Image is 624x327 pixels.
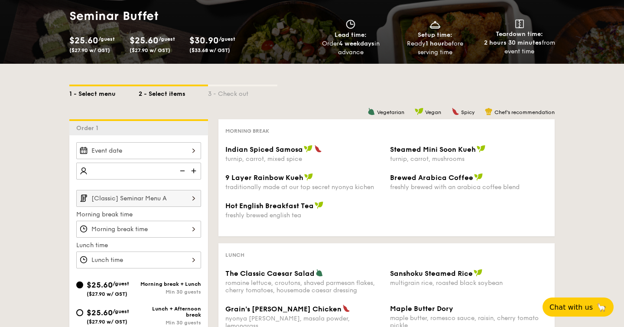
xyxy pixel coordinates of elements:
[390,155,548,163] div: turnip, carrot, mushrooms
[87,280,113,290] span: $25.60
[76,210,201,219] label: Morning break time
[225,128,269,134] span: Morning break
[314,145,322,153] img: icon-spicy.37a8142b.svg
[76,281,83,288] input: $25.60/guest($27.90 w/ GST)Morning break + LunchMin 30 guests
[496,30,543,38] span: Teardown time:
[390,145,476,154] span: Steamed Mini Soon Kueh
[225,212,383,219] div: freshly brewed english tea
[452,108,459,115] img: icon-spicy.37a8142b.svg
[76,309,83,316] input: $25.60/guest($27.90 w/ GST)Lunch + Afternoon breakMin 30 guests
[474,173,483,181] img: icon-vegan.f8ff3823.svg
[76,221,201,238] input: Morning break time
[159,36,175,42] span: /guest
[549,303,593,311] span: Chat with us
[418,31,452,39] span: Setup time:
[367,108,375,115] img: icon-vegetarian.fe4039eb.svg
[225,173,303,182] span: 9 Layer Rainbow Kueh
[76,142,201,159] input: Event date
[477,145,485,153] img: icon-vegan.f8ff3823.svg
[429,20,442,29] img: icon-dish.430c3a2e.svg
[186,190,201,206] img: icon-chevron-right.3c0dfbd6.svg
[304,145,312,153] img: icon-vegan.f8ff3823.svg
[596,302,607,312] span: 🦙
[69,47,110,53] span: ($27.90 w/ GST)
[208,86,277,98] div: 3 - Check out
[76,252,201,268] input: Lunch time
[390,304,453,313] span: Maple Butter Dory
[474,269,482,277] img: icon-vegan.f8ff3823.svg
[390,269,473,278] span: Sanshoku Steamed Rice
[139,281,201,287] div: Morning break + Lunch
[87,319,127,325] span: ($27.90 w/ GST)
[390,279,548,287] div: multigrain rice, roasted black soybean
[485,108,493,115] img: icon-chef-hat.a58ddaea.svg
[304,173,313,181] img: icon-vegan.f8ff3823.svg
[69,86,139,98] div: 1 - Select menu
[377,109,404,115] span: Vegetarian
[390,173,473,182] span: Brewed Arabica Coffee
[225,183,383,191] div: traditionally made at our top secret nyonya kichen
[390,183,548,191] div: freshly brewed with an arabica coffee blend
[225,305,341,313] span: Grain's [PERSON_NAME] Chicken
[87,308,113,317] span: $25.60
[339,40,374,47] strong: 4 weekdays
[113,308,129,314] span: /guest
[315,269,323,277] img: icon-vegetarian.fe4039eb.svg
[175,163,188,179] img: icon-reduce.1d2dbef1.svg
[225,155,383,163] div: turnip, carrot, mixed spice
[335,31,367,39] span: Lead time:
[76,124,102,132] span: Order 1
[139,86,208,98] div: 2 - Select items
[219,36,235,42] span: /guest
[425,109,441,115] span: Vegan
[188,163,201,179] img: icon-add.58712e84.svg
[543,298,614,317] button: Chat with us🦙
[130,47,170,53] span: ($27.90 w/ GST)
[494,109,555,115] span: Chef's recommendation
[130,36,159,46] span: $25.60
[396,39,474,57] div: Ready before serving time
[113,281,129,287] span: /guest
[515,20,524,28] img: icon-teardown.65201eee.svg
[225,279,383,294] div: romaine lettuce, croutons, shaved parmesan flakes, cherry tomatoes, housemade caesar dressing
[315,201,323,209] img: icon-vegan.f8ff3823.svg
[76,241,201,250] label: Lunch time
[98,36,115,42] span: /guest
[225,269,315,278] span: The Classic Caesar Salad
[139,289,201,295] div: Min 30 guests
[139,306,201,318] div: Lunch + Afternoon break
[189,36,219,46] span: $30.90
[426,40,444,47] strong: 1 hour
[415,108,423,115] img: icon-vegan.f8ff3823.svg
[312,39,390,57] div: Order in advance
[342,304,350,312] img: icon-spicy.37a8142b.svg
[189,47,230,53] span: ($33.68 w/ GST)
[225,202,314,210] span: Hot English Breakfast Tea
[225,145,303,154] span: Indian Spiced Samosa
[69,8,243,24] h1: Seminar Buffet
[461,109,474,115] span: Spicy
[481,39,558,56] div: from event time
[139,320,201,326] div: Min 30 guests
[69,36,98,46] span: $25.60
[344,20,357,29] img: icon-clock.2db775ea.svg
[87,291,127,297] span: ($27.90 w/ GST)
[225,252,244,258] span: Lunch
[484,39,542,46] strong: 2 hours 30 minutes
